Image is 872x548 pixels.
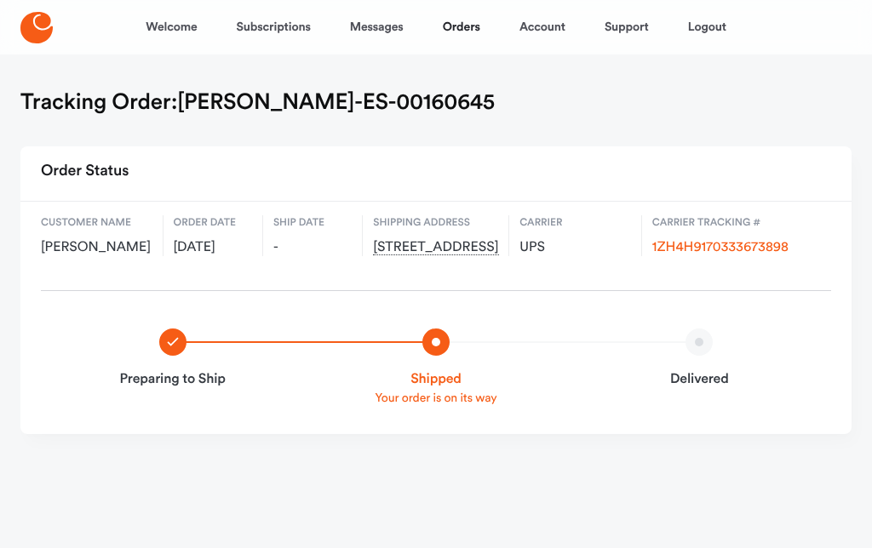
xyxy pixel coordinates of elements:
[373,215,498,231] span: Shipping address
[688,7,726,48] a: Logout
[61,369,284,390] strong: Preparing to Ship
[588,369,811,390] strong: Delivered
[146,7,197,48] a: Welcome
[41,215,152,231] span: Customer name
[41,157,129,187] h2: Order Status
[324,369,547,390] strong: Shipped
[174,215,252,231] span: Order date
[605,7,649,48] a: Support
[443,7,480,48] a: Orders
[237,7,311,48] a: Subscriptions
[519,7,565,48] a: Account
[519,215,631,231] span: Carrier
[324,390,547,407] p: Your order is on its way
[174,239,252,256] span: [DATE]
[273,239,352,256] span: -
[350,7,404,48] a: Messages
[519,239,631,256] span: UPS
[20,88,495,116] h1: Tracking Order: [PERSON_NAME]-ES-00160645
[652,215,821,231] span: Carrier Tracking #
[273,215,352,231] span: Ship date
[652,241,789,254] a: 1ZH4H9170333673898
[41,239,152,256] span: [PERSON_NAME]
